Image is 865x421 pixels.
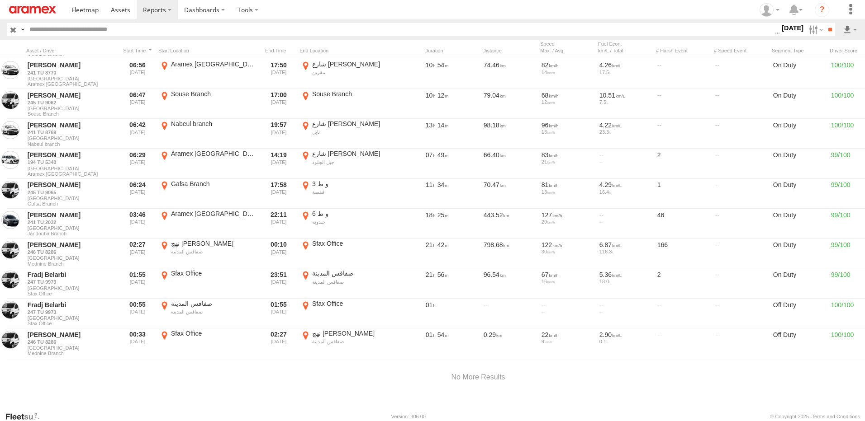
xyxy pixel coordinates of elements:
span: [GEOGRAPHIC_DATA] [28,345,115,351]
div: Entered prior to selected date range [120,90,155,118]
div: Sfax Office [171,329,257,337]
div: Exited after selected date range [261,329,296,357]
div: 798.68 [482,239,537,267]
div: Entered prior to selected date range [120,210,155,238]
div: On Duty [772,210,826,238]
div: 17.5 [599,70,651,75]
i: ? [815,3,829,17]
label: Click to View Event Location [299,269,399,297]
div: 74.46 [482,60,537,88]
div: 79.04 [482,90,537,118]
div: صفاقس المدينة [312,338,398,345]
a: View Asset in Asset Management [1,301,19,319]
div: Exited after selected date range [261,120,296,148]
div: Exited after selected date range [261,269,296,297]
span: 54 [437,331,449,338]
div: شارع [PERSON_NAME] [312,60,398,68]
a: 241 TU 2032 [28,219,115,225]
div: On Duty [772,90,826,118]
span: Filter Results to this Group [28,201,115,206]
div: 82 [542,61,593,69]
label: Click to View Event Location [158,329,258,357]
span: 13 [426,122,436,129]
div: Click to Sort [482,47,537,54]
span: 10 [426,92,436,99]
a: [PERSON_NAME] [28,181,115,189]
span: [GEOGRAPHIC_DATA] [28,196,115,201]
div: 122 [542,241,593,249]
div: 46 [656,210,710,238]
label: Click to View Event Location [158,269,258,297]
div: Version: 306.00 [391,414,426,419]
div: Entered prior to selected date range [120,269,155,297]
div: 70.47 [482,180,537,208]
div: شارع [PERSON_NAME] [312,150,398,158]
div: 2 [656,269,710,297]
div: Click to Sort [261,47,296,54]
span: 07 [426,151,436,159]
span: Filter Results to this Group [28,231,115,236]
div: Nabeul branch [171,120,257,128]
div: و ط 6 [312,210,398,218]
span: 21 [426,241,436,248]
a: Visit our Website [5,412,47,421]
div: Entered prior to selected date range [120,239,155,267]
div: 127 [542,211,593,219]
span: [GEOGRAPHIC_DATA] [28,106,115,111]
label: Click to View Event Location [299,120,399,148]
div: Exited after selected date range [261,60,296,88]
span: 11 [426,181,436,188]
div: On Duty [772,269,826,297]
div: Exited after selected date range [261,90,296,118]
div: و ط 3 [312,180,398,188]
a: 246 TU 8286 [28,339,115,345]
a: View Asset in Asset Management [1,121,19,139]
div: On Duty [772,180,826,208]
a: [PERSON_NAME] [28,241,115,249]
div: صفاقس المدينة [171,309,257,315]
div: Exited after selected date range [261,150,296,178]
div: On Duty [772,239,826,267]
div: On Duty [772,60,826,88]
span: 25 [437,211,449,219]
img: aramex-logo.svg [9,6,56,14]
span: Filter Results to this Group [28,321,115,326]
a: [PERSON_NAME] [28,61,115,69]
div: 18.0 [599,279,651,284]
div: On Duty [772,120,826,148]
div: 5.36 [599,271,651,279]
div: 443.52 [482,210,537,238]
div: Aramex [GEOGRAPHIC_DATA] [171,60,257,68]
a: [PERSON_NAME] [28,211,115,219]
a: 194 TU 5340 [28,159,115,165]
div: 96 [542,121,593,129]
a: [PERSON_NAME] [28,91,115,99]
a: View Asset in Asset Management [1,91,19,109]
div: 16.4 [599,189,651,195]
div: Sfax Office [312,299,398,308]
a: Fradj Belarbi [28,301,115,309]
span: 54 [437,61,449,69]
div: Off Duty [772,329,826,357]
a: 247 TU 9973 [28,279,115,285]
a: View Asset in Asset Management [1,211,19,229]
div: صفاقس المدينة [171,299,257,308]
div: نابل [312,129,398,135]
div: On Duty [772,150,826,178]
div: Exited after selected date range [261,239,296,267]
span: 14 [437,122,449,129]
label: Click to View Event Location [299,210,399,238]
div: 29 [542,219,593,225]
div: Aramex [GEOGRAPHIC_DATA] [171,150,257,158]
span: Filter Results to this Group [28,351,115,356]
a: Terms and Conditions [812,414,860,419]
span: Filter Results to this Group [28,291,115,296]
div: 116.3 [599,249,651,254]
div: © Copyright 2025 - [770,414,860,419]
div: 81 [542,181,593,189]
div: Sfax Office [171,269,257,277]
label: Click to View Event Location [299,329,399,357]
label: Click to View Event Location [299,90,399,118]
a: [PERSON_NAME] [28,151,115,159]
a: 241 TU 8770 [28,70,115,76]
